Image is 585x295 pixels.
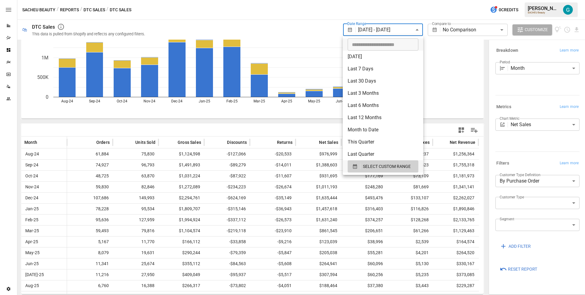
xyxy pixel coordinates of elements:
[343,112,423,124] li: Last 12 Months
[348,160,418,172] button: SELECT CUSTOM RANGE
[343,87,423,99] li: Last 3 Months
[343,51,423,63] li: [DATE]
[343,148,423,160] li: Last Quarter
[363,163,411,170] span: SELECT CUSTOM RANGE
[343,99,423,112] li: Last 6 Months
[343,75,423,87] li: Last 30 Days
[343,136,423,148] li: This Quarter
[343,124,423,136] li: Month to Date
[343,63,423,75] li: Last 7 Days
